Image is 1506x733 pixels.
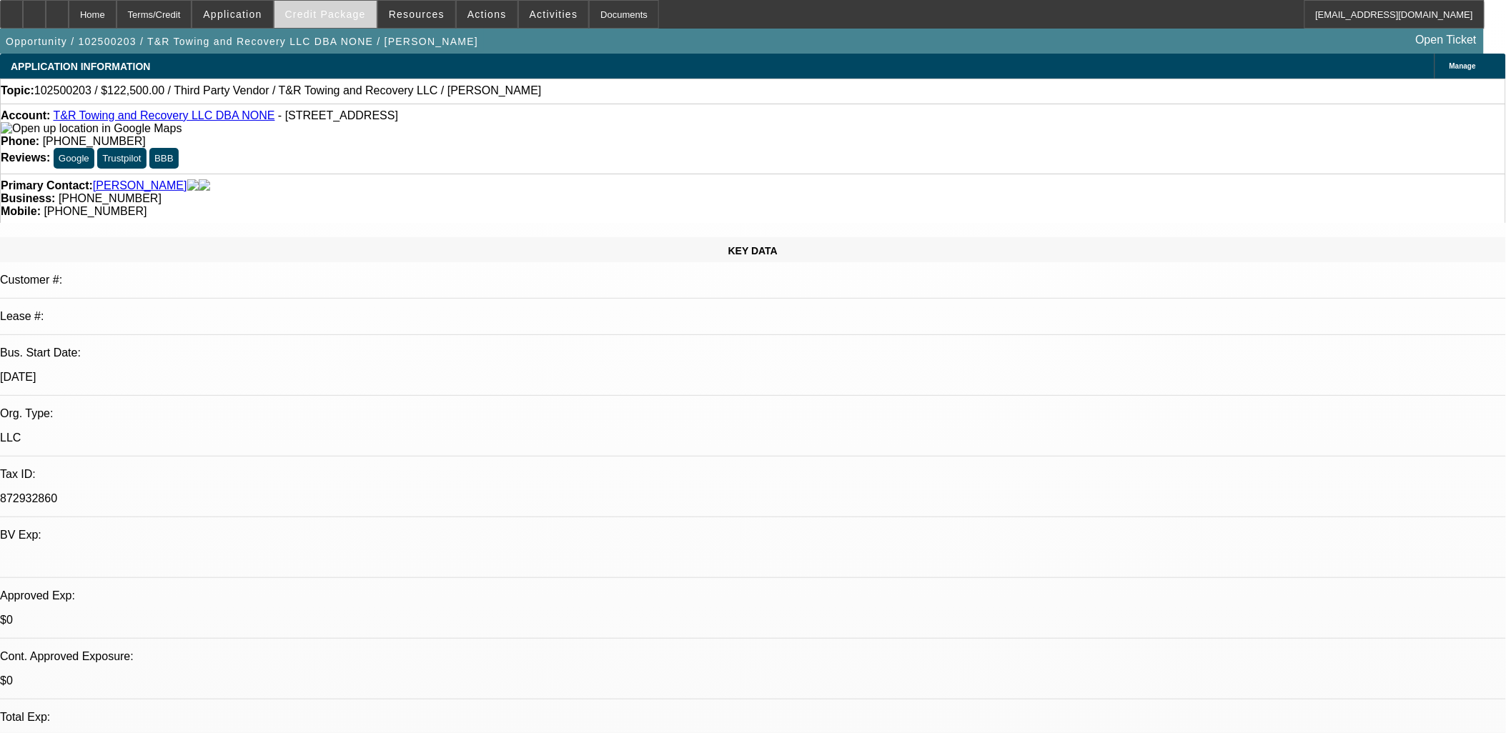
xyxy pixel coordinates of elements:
span: APPLICATION INFORMATION [11,61,150,72]
strong: Phone: [1,135,39,147]
a: Open Ticket [1410,28,1482,52]
strong: Account: [1,109,50,121]
a: [PERSON_NAME] [93,179,187,192]
span: [PHONE_NUMBER] [43,135,146,147]
button: Google [54,148,94,169]
span: Manage [1450,62,1476,70]
button: Actions [457,1,517,28]
strong: Mobile: [1,205,41,217]
strong: Primary Contact: [1,179,93,192]
span: Resources [389,9,445,20]
span: - [STREET_ADDRESS] [278,109,398,121]
a: T&R Towing and Recovery LLC DBA NONE [53,109,274,121]
a: View Google Maps [1,122,182,134]
span: [PHONE_NUMBER] [59,192,162,204]
span: Opportunity / 102500203 / T&R Towing and Recovery LLC DBA NONE / [PERSON_NAME] [6,36,478,47]
button: Application [192,1,272,28]
span: KEY DATA [728,245,778,256]
button: Credit Package [274,1,377,28]
strong: Reviews: [1,151,50,164]
img: facebook-icon.png [187,179,199,192]
button: Trustpilot [97,148,146,169]
span: Credit Package [285,9,366,20]
strong: Business: [1,192,55,204]
span: Activities [530,9,578,20]
span: 102500203 / $122,500.00 / Third Party Vendor / T&R Towing and Recovery LLC / [PERSON_NAME] [34,84,542,97]
button: Activities [519,1,589,28]
span: [PHONE_NUMBER] [44,205,147,217]
button: BBB [149,148,179,169]
img: Open up location in Google Maps [1,122,182,135]
span: Actions [467,9,507,20]
span: Application [203,9,262,20]
strong: Topic: [1,84,34,97]
img: linkedin-icon.png [199,179,210,192]
button: Resources [378,1,455,28]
